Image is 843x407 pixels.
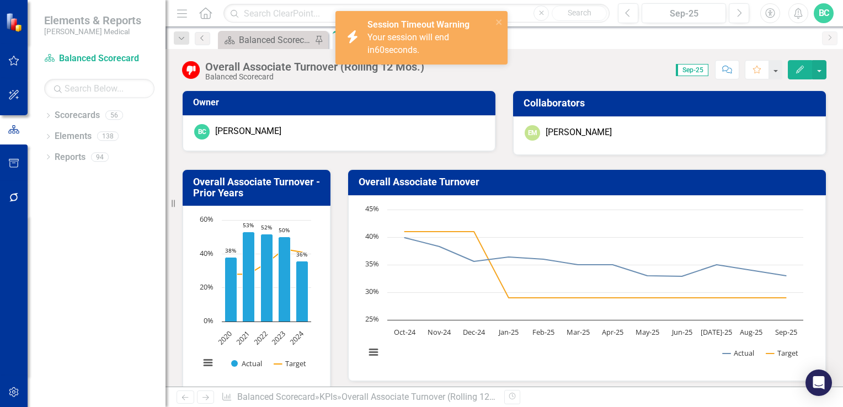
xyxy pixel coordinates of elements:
button: Show Target [274,358,306,368]
span: Your session will end in seconds. [367,32,449,55]
div: Chart. Highcharts interactive chart. [194,215,319,380]
div: Balanced Scorecard Welcome Page [239,33,312,47]
text: May-25 [635,327,659,337]
text: Sep-25 [775,327,797,337]
div: [PERSON_NAME] [546,126,612,139]
text: Dec-24 [463,327,485,337]
path: 2020, 38. Actual. [225,258,237,322]
span: 60 [375,45,385,55]
svg: Interactive chart [360,204,809,369]
text: 30% [365,286,379,296]
text: 0% [204,315,214,325]
button: Show Target [766,348,798,358]
div: Chart. Highcharts interactive chart. [360,204,815,369]
button: Sep-25 [642,3,726,23]
button: View chart menu, Chart [200,355,216,370]
button: Search [552,6,607,21]
h3: Overall Associate Turnover [359,176,820,188]
strong: Session Timeout Warning [367,19,469,30]
span: Elements & Reports [44,14,141,27]
text: 36% [296,250,307,258]
text: 40% [200,248,214,258]
text: 2020 [216,329,234,347]
h3: Overall Associate Turnover - Prior Years [193,176,324,199]
input: Search ClearPoint... [223,4,610,23]
text: 50% [279,226,290,234]
path: 2022, 51.7. Actual. [261,234,273,322]
text: 38% [225,247,236,254]
text: 2024 [287,329,306,347]
a: Balanced Scorecard [237,392,315,402]
text: Nov-24 [428,327,451,337]
div: 94 [91,152,109,162]
text: 25% [365,314,379,324]
text: [DATE]-25 [701,327,732,337]
div: BC [194,124,210,140]
div: [PERSON_NAME] [215,125,281,138]
h3: Owner [193,98,489,108]
a: Scorecards [55,109,100,122]
path: 2021, 53. Actual. [243,232,255,322]
text: 2021 [234,329,252,347]
img: Below Target [182,61,200,79]
div: 138 [97,132,119,141]
button: close [495,15,503,28]
text: 45% [365,203,379,213]
text: 20% [200,282,214,292]
text: 2022 [252,329,270,347]
a: KPIs [319,392,337,402]
path: 2023, 49.9. Actual. [279,237,291,322]
text: 53% [243,221,254,229]
span: Sep-25 [676,64,708,76]
button: Show Actual [723,348,754,358]
text: Apr-25 [601,327,623,337]
div: Overall Associate Turnover (Rolling 12 Mos.) [342,392,514,402]
small: [PERSON_NAME] Medical [44,27,141,36]
div: 56 [105,111,123,120]
text: Jun-25 [670,327,692,337]
g: Actual, series 1 of 2. Bar series with 5 bars. [225,232,308,322]
text: 2023 [270,329,288,347]
div: Balanced Scorecard [205,73,424,81]
text: 52% [261,223,272,231]
text: Jan-25 [497,327,518,337]
a: Elements [55,130,92,143]
text: Feb-25 [532,327,554,337]
text: Mar-25 [566,327,589,337]
div: Sep-25 [645,7,722,20]
a: Balanced Scorecard Welcome Page [221,33,312,47]
text: 35% [365,259,379,269]
text: 60% [200,214,214,224]
input: Search Below... [44,79,154,98]
div: Overall Associate Turnover (Rolling 12 Mos.) [205,61,424,73]
div: EM [525,125,540,141]
img: ClearPoint Strategy [6,13,25,32]
h3: Collaborators [524,98,819,109]
div: Open Intercom Messenger [805,369,832,396]
text: Oct-24 [393,327,415,337]
button: Show Actual [231,358,262,368]
a: Balanced Scorecard [44,52,154,65]
button: View chart menu, Chart [366,345,381,360]
span: Search [568,8,591,17]
div: » » [221,391,496,404]
a: Reports [55,151,86,164]
button: BC [814,3,834,23]
text: 40% [365,231,379,241]
text: Aug-25 [740,327,762,337]
path: 2024, 35.6. Actual. [296,261,308,322]
svg: Interactive chart [194,215,317,380]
